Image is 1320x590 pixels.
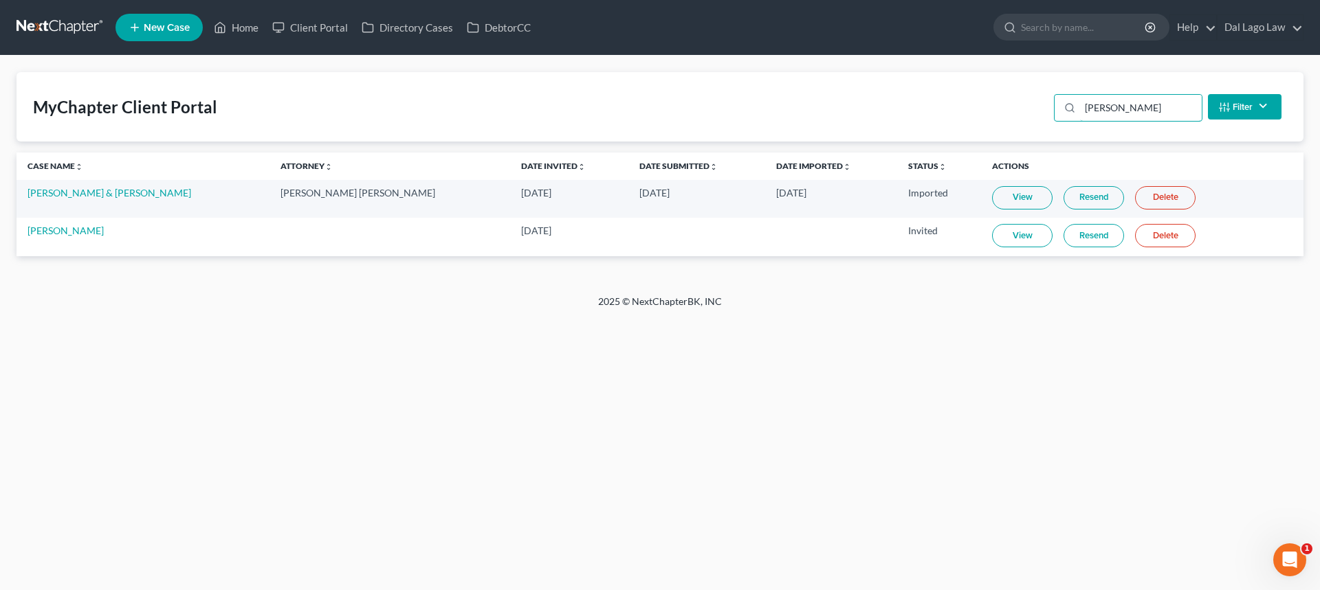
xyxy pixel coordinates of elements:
i: unfold_more [324,163,333,171]
i: unfold_more [709,163,718,171]
span: [DATE] [521,225,551,236]
a: Help [1170,15,1216,40]
a: Directory Cases [355,15,460,40]
input: Search... [1080,95,1202,121]
iframe: Intercom live chat [1273,543,1306,576]
td: Invited [897,218,982,256]
a: [PERSON_NAME] [27,225,104,236]
a: Client Portal [265,15,355,40]
a: Resend [1064,224,1124,247]
a: Dal Lago Law [1218,15,1303,40]
div: MyChapter Client Portal [33,96,217,118]
a: Date Submittedunfold_more [639,161,718,171]
a: Delete [1135,186,1196,209]
span: [DATE] [639,187,670,198]
a: Resend [1064,186,1124,209]
a: Home [207,15,265,40]
div: 2025 © NextChapterBK, INC [268,295,1052,319]
i: unfold_more [843,163,851,171]
a: Date Importedunfold_more [776,161,851,171]
a: DebtorCC [460,15,538,40]
a: View [992,224,1053,247]
a: Statusunfold_more [908,161,947,171]
i: unfold_more [938,163,947,171]
a: Date Invitedunfold_more [521,161,586,171]
span: 1 [1301,543,1312,554]
td: [PERSON_NAME] [PERSON_NAME] [269,180,510,218]
a: Case Nameunfold_more [27,161,83,171]
button: Filter [1208,94,1281,120]
a: Attorneyunfold_more [280,161,333,171]
span: [DATE] [776,187,806,198]
a: View [992,186,1053,209]
span: New Case [144,23,190,33]
a: Delete [1135,224,1196,247]
i: unfold_more [577,163,586,171]
i: unfold_more [75,163,83,171]
a: [PERSON_NAME] & [PERSON_NAME] [27,187,191,198]
td: Imported [897,180,982,218]
th: Actions [981,152,1303,180]
input: Search by name... [1021,14,1147,40]
span: [DATE] [521,187,551,198]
